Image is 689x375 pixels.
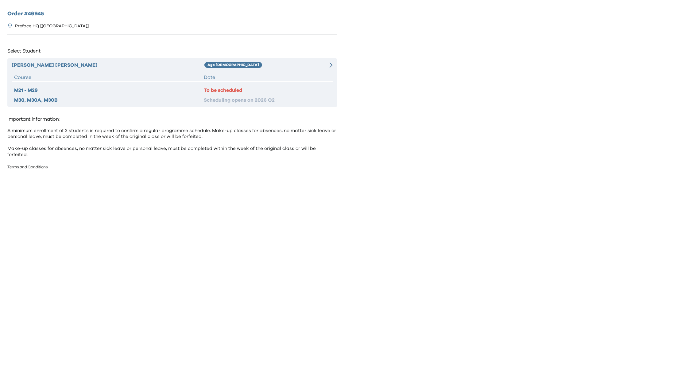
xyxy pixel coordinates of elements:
p: A minimum enrollment of 3 students is required to confirm a regular programme schedule. Make-up c... [7,128,337,158]
p: Select Student [7,46,337,56]
div: Course [14,74,204,81]
p: Important information: [7,114,337,124]
div: To be scheduled [204,87,330,94]
div: Scheduling opens on 2026 Q2 [204,96,330,104]
div: Age [DEMOGRAPHIC_DATA] [204,62,262,68]
div: M30, M30A, M30B [14,96,204,104]
a: Terms and Conditions [7,165,48,169]
div: M21 - M29 [14,87,204,94]
div: [PERSON_NAME] [PERSON_NAME] [12,61,204,69]
p: Preface HQ [[GEOGRAPHIC_DATA]] [15,23,89,29]
h2: Order # 46945 [7,10,337,18]
div: Date [204,74,330,81]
